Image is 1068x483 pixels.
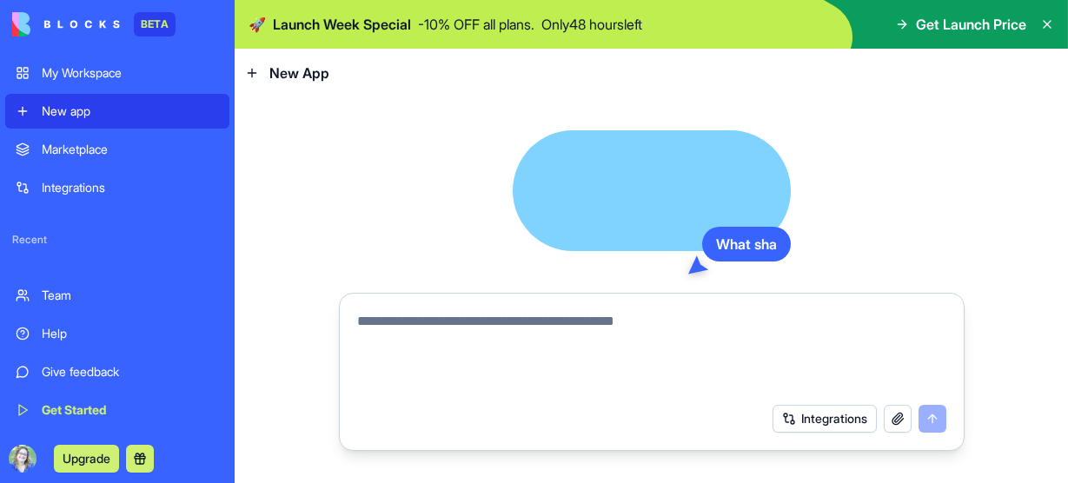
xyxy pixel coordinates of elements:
span: Launch Week Special [273,14,411,35]
a: Marketplace [5,132,229,167]
button: Upgrade [54,445,119,473]
a: Upgrade [54,449,119,466]
a: Get Started [5,393,229,427]
p: - 10 % OFF all plans. [418,14,534,35]
div: New app [42,103,219,120]
div: Team [42,287,219,304]
span: Recent [5,233,229,247]
p: Only 48 hours left [541,14,642,35]
div: Marketplace [42,141,219,158]
a: My Workspace [5,56,229,90]
img: ACg8ocIOLGMkadDdq4FyZlRtgdxdYPT-MZkMceb5dEuVNF_aKGjXAesH=s96-c [9,445,36,473]
div: Get Started [42,401,219,419]
div: Integrations [42,179,219,196]
a: BETA [12,12,176,36]
a: Team [5,278,229,313]
div: Help [42,325,219,342]
span: New App [269,63,329,83]
img: logo [12,12,120,36]
div: Give feedback [42,363,219,380]
button: Integrations [773,405,877,433]
div: My Workspace [42,64,219,82]
div: BETA [134,12,176,36]
a: Help [5,316,229,351]
span: 🚀 [249,14,266,35]
a: New app [5,94,229,129]
div: What sha [702,227,791,261]
span: Get Launch Price [916,14,1026,35]
a: Integrations [5,170,229,205]
a: Give feedback [5,354,229,389]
